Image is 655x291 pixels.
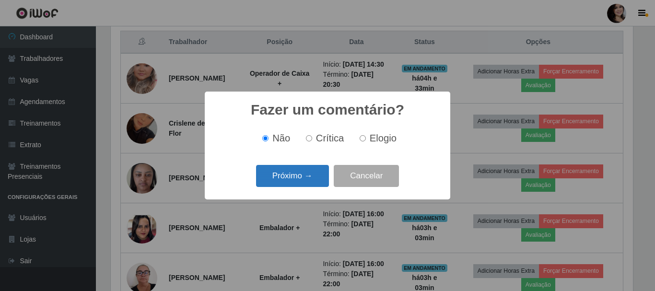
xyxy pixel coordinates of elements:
span: Crítica [316,133,344,143]
h2: Fazer um comentário? [251,101,404,118]
input: Elogio [360,135,366,141]
span: Elogio [370,133,397,143]
input: Crítica [306,135,312,141]
button: Próximo → [256,165,329,187]
input: Não [262,135,269,141]
span: Não [272,133,290,143]
button: Cancelar [334,165,399,187]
